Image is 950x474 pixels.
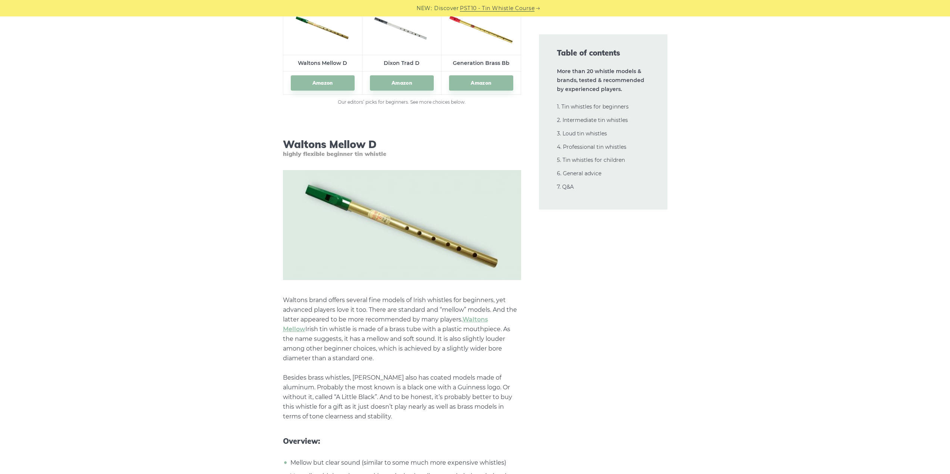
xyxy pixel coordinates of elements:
td: Waltons Mellow D [283,55,362,72]
figcaption: Our editors’ picks for beginners. See more choices below. [283,98,521,106]
span: highly flexible beginner tin whistle [283,150,521,157]
td: Generation Brass Bb [442,55,521,72]
a: Amazon [449,75,513,91]
a: 3. Loud tin whistles [557,130,607,137]
a: 7. Q&A [557,183,574,190]
a: PST10 - Tin Whistle Course [460,4,535,13]
a: 5. Tin whistles for children [557,157,625,163]
img: generation Brass Bb Tin Whistle Preview [449,6,513,48]
span: Table of contents [557,48,650,58]
strong: More than 20 whistle models & brands, tested & recommended by experienced players. [557,68,644,92]
li: Mellow but clear sound (similar to some much more expensive whistles) [289,458,521,468]
img: Waltons Mellow D Tin Whistle Preview [291,12,355,43]
a: Amazon [291,75,355,91]
td: Dixon Trad D [362,55,441,72]
span: NEW: [417,4,432,13]
a: 1. Tin whistles for beginners [557,103,629,110]
a: 4. Professional tin whistles [557,144,626,150]
a: 6. General advice [557,170,601,177]
a: Waltons Mellow [283,316,488,333]
img: Waltons Mellow D tin whistle [283,170,521,280]
h3: Waltons Mellow D [283,138,521,158]
a: 2. Intermediate tin whistles [557,117,628,123]
a: Amazon [370,75,434,91]
p: Waltons brand offers several fine models of Irish whistles for beginners, yet advanced players lo... [283,295,521,421]
img: Dixon Trad D Tin Whistle Preview [370,13,434,42]
span: Discover [434,4,459,13]
span: Overview: [283,437,521,446]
